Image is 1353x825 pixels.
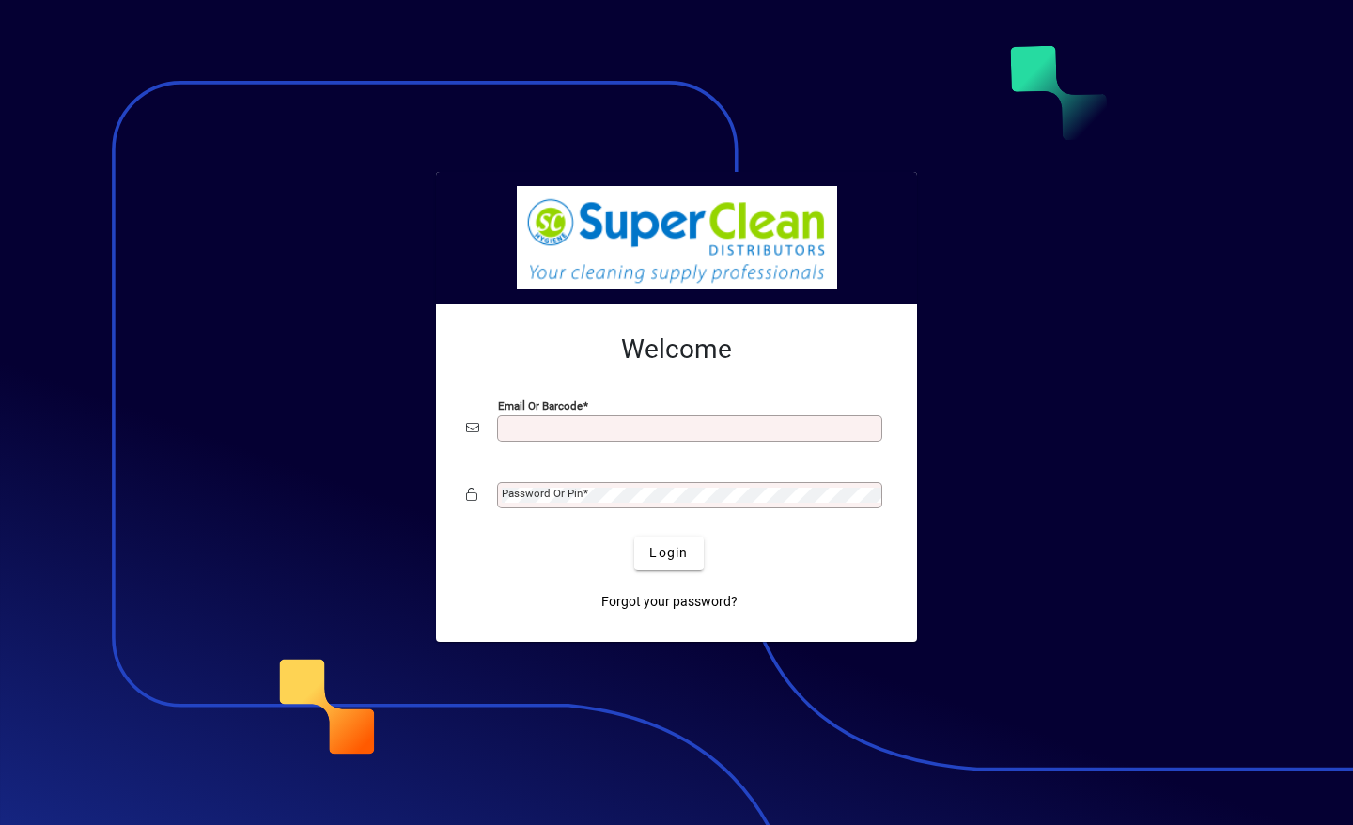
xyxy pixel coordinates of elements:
mat-label: Password or Pin [502,487,583,500]
a: Forgot your password? [594,585,745,619]
span: Forgot your password? [601,592,738,612]
mat-label: Email or Barcode [498,398,583,412]
span: Login [649,543,688,563]
button: Login [634,537,703,570]
h2: Welcome [466,334,887,366]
